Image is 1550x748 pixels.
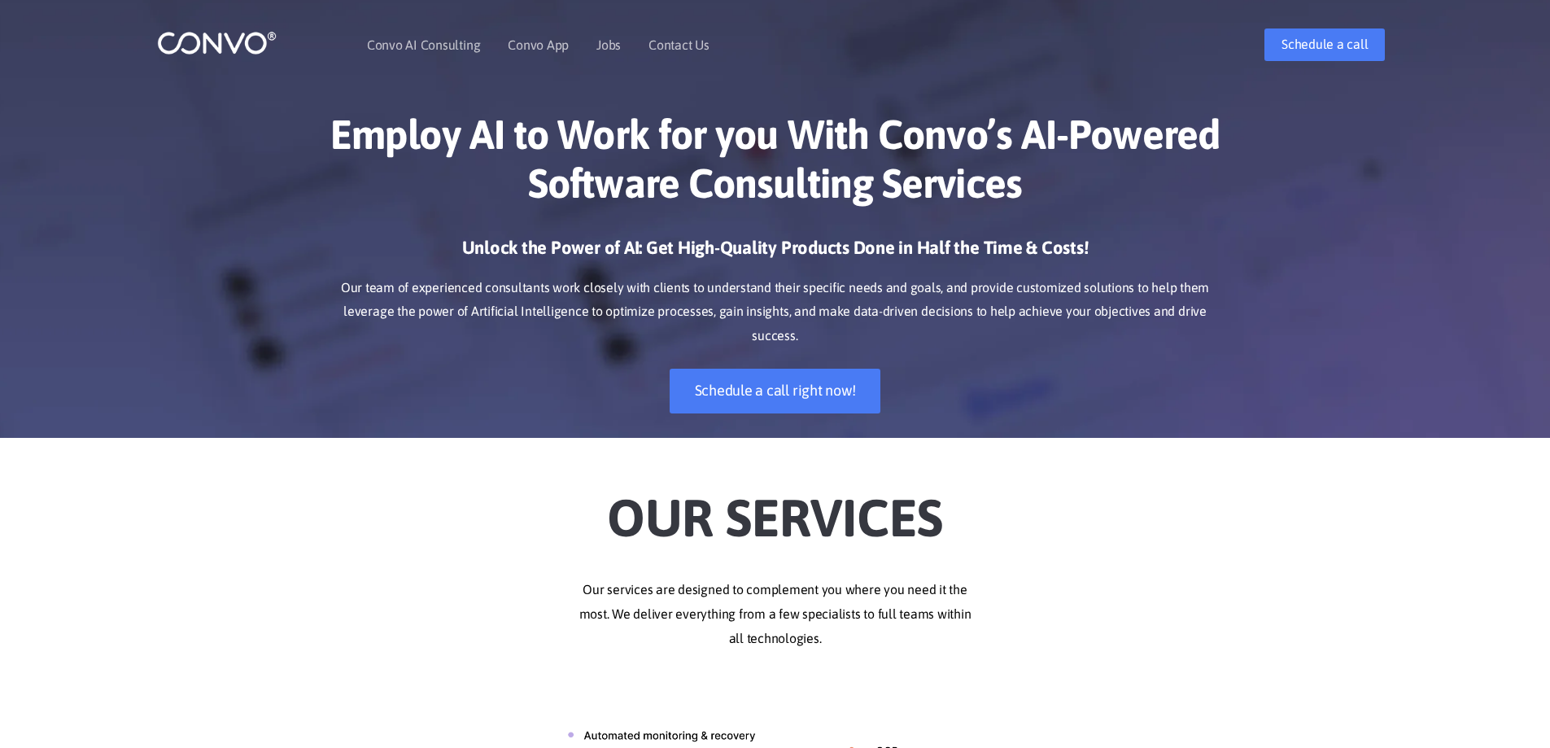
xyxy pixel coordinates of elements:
h1: Employ AI to Work for you With Convo’s AI-Powered Software Consulting Services [324,110,1227,220]
img: logo_1.png [157,30,277,55]
a: Contact Us [648,38,710,51]
h2: Our Services [324,462,1227,553]
a: Jobs [596,38,621,51]
h3: Unlock the Power of AI: Get High-Quality Products Done in Half the Time & Costs! [324,236,1227,272]
p: Our team of experienced consultants work closely with clients to understand their specific needs ... [324,276,1227,349]
a: Convo App [508,38,569,51]
a: Schedule a call right now! [670,369,881,413]
p: Our services are designed to complement you where you need it the most. We deliver everything fro... [324,578,1227,651]
a: Convo AI Consulting [367,38,480,51]
a: Schedule a call [1264,28,1385,61]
